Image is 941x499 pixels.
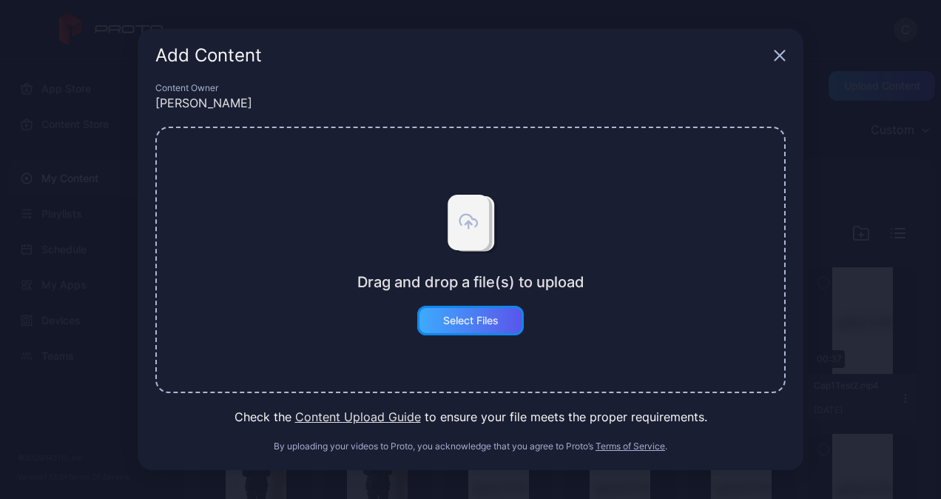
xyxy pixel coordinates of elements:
button: Content Upload Guide [295,408,421,426]
button: Select Files [417,306,524,335]
div: Content Owner [155,82,786,94]
button: Terms of Service [596,441,665,452]
div: Drag and drop a file(s) to upload [357,273,584,291]
div: Check the to ensure your file meets the proper requirements. [155,408,786,426]
div: By uploading your videos to Proto, you acknowledge that you agree to Proto’s . [155,441,786,452]
div: Add Content [155,47,768,64]
div: [PERSON_NAME] [155,94,786,112]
